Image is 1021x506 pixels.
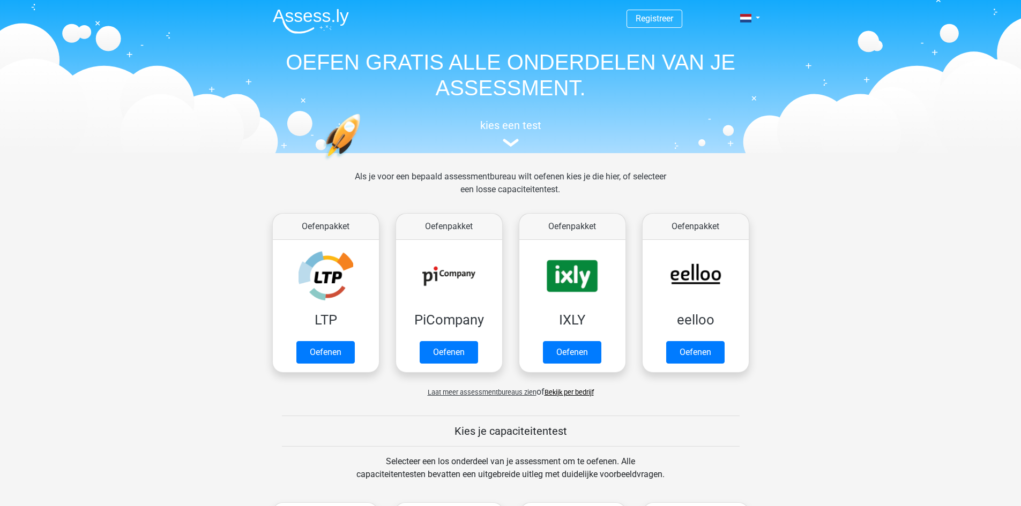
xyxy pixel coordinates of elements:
[264,49,757,101] h1: OEFEN GRATIS ALLE ONDERDELEN VAN JE ASSESSMENT.
[264,119,757,147] a: kies een test
[264,377,757,398] div: of
[420,341,478,364] a: Oefenen
[543,341,601,364] a: Oefenen
[545,388,594,396] a: Bekijk per bedrijf
[346,455,675,494] div: Selecteer een los onderdeel van je assessment om te oefenen. Alle capaciteitentesten bevatten een...
[273,9,349,34] img: Assessly
[428,388,536,396] span: Laat meer assessmentbureaus zien
[323,114,402,210] img: oefenen
[282,425,740,437] h5: Kies je capaciteitentest
[264,119,757,132] h5: kies een test
[296,341,355,364] a: Oefenen
[346,170,675,209] div: Als je voor een bepaald assessmentbureau wilt oefenen kies je die hier, of selecteer een losse ca...
[636,13,673,24] a: Registreer
[503,139,519,147] img: assessment
[666,341,725,364] a: Oefenen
